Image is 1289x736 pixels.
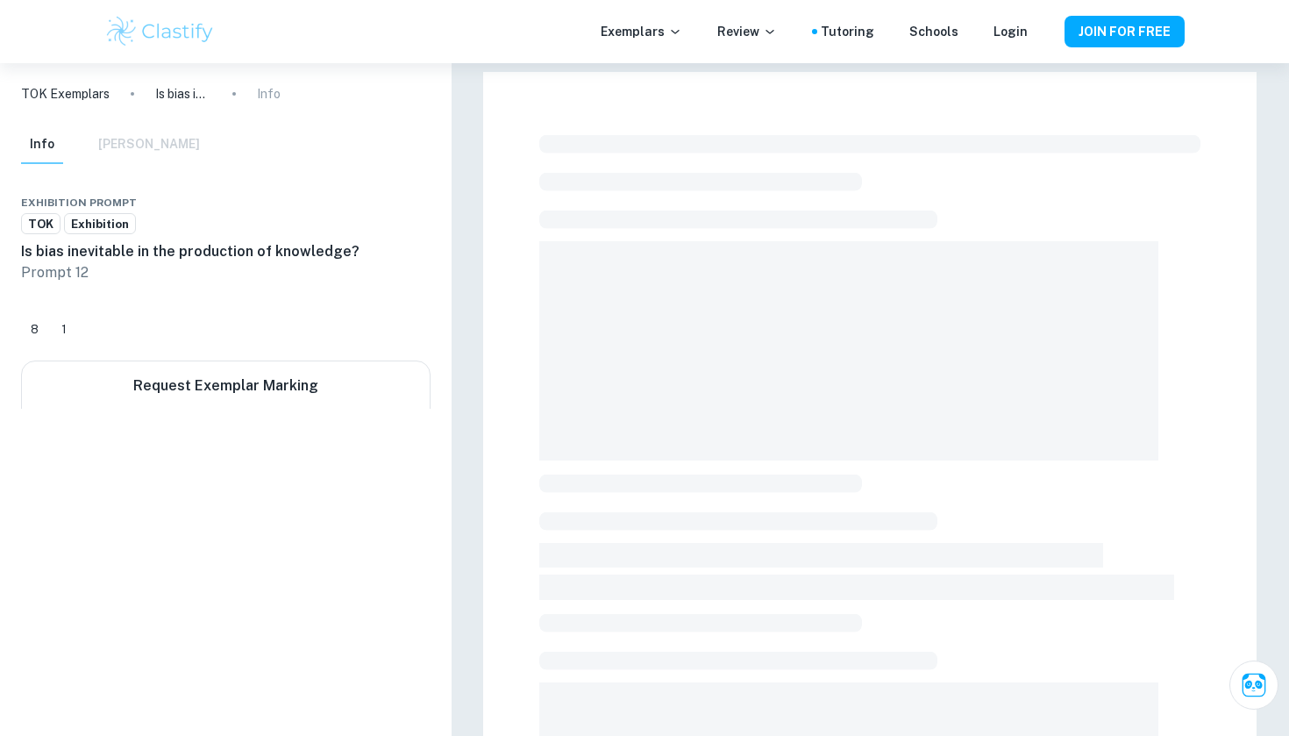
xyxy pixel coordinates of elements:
[64,213,136,235] a: Exhibition
[155,84,211,104] p: Is bias inevitable in the production of knowledge?
[21,213,61,235] a: TOK
[821,22,874,41] a: Tutoring
[364,192,378,213] div: Share
[909,22,958,41] a: Schools
[399,192,413,213] div: Bookmark
[21,241,431,262] h6: Is bias inevitable in the production of knowledge?
[1065,16,1185,47] button: JOIN FOR FREE
[1229,661,1278,710] button: Ask Clai
[21,262,431,283] p: Prompt 12
[52,315,76,343] div: Dislike
[381,192,395,213] div: Download
[22,216,60,233] span: TOK
[21,321,48,339] span: 8
[21,84,110,104] a: TOK Exemplars
[21,125,63,164] button: Info
[257,84,281,104] p: Info
[52,321,76,339] span: 1
[65,216,135,233] span: Exhibition
[417,192,431,213] div: Report issue
[601,22,682,41] p: Exemplars
[993,22,1028,41] a: Login
[717,22,777,41] p: Review
[21,195,137,211] span: Exhibition Prompt
[104,14,216,49] img: Clastify logo
[21,315,48,343] div: Like
[133,375,318,397] h6: Request Exemplar Marking
[1042,27,1050,36] button: Help and Feedback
